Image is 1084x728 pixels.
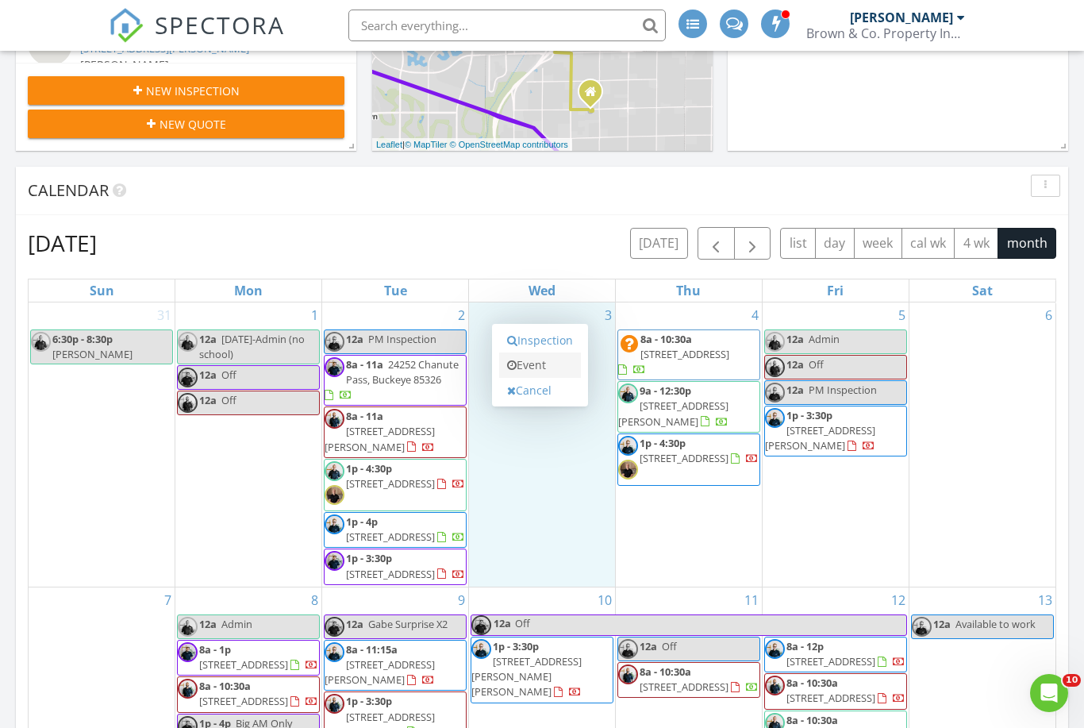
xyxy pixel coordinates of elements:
[324,355,467,406] a: 8a - 11a 24252 Chanute Pass, Buckeye 85326
[324,459,467,511] a: 1p - 4:30p [STREET_ADDRESS]
[346,514,378,529] span: 1p - 4p
[640,664,759,694] a: 8a - 10:30a [STREET_ADDRESS]
[765,332,785,352] img: 2.png
[786,691,875,705] span: [STREET_ADDRESS]
[809,332,840,346] span: Admin
[469,302,616,587] td: Go to September 3, 2025
[325,357,344,377] img: 4.png
[52,347,133,361] span: [PERSON_NAME]
[673,279,704,302] a: Thursday
[346,461,465,491] a: 1p - 4:30p [STREET_ADDRESS]
[178,332,198,352] img: 2.png
[617,381,760,433] a: 9a - 12:30p [STREET_ADDRESS][PERSON_NAME]
[809,383,877,397] span: PM Inspection
[741,587,762,613] a: Go to September 11, 2025
[493,615,512,635] span: 12a
[325,461,344,481] img: 2.png
[1030,674,1068,712] iframe: Intercom live chat
[969,279,996,302] a: Saturday
[640,436,759,465] a: 1p - 4:30p [STREET_ADDRESS]
[590,91,600,101] div: 8018 W Shaw Butte Dr , Peoria AZ 85345
[640,383,691,398] span: 9a - 12:30p
[1035,587,1055,613] a: Go to September 13, 2025
[348,10,666,41] input: Search everything...
[31,332,51,352] img: 2.png
[325,551,344,571] img: 4.png
[325,424,435,453] span: [STREET_ADDRESS][PERSON_NAME]
[493,639,539,653] span: 1p - 3:30p
[376,140,402,149] a: Leaflet
[786,639,905,668] a: 8a - 12p [STREET_ADDRESS]
[748,302,762,328] a: Go to September 4, 2025
[368,617,448,631] span: Gabe Surprise X2
[617,433,760,486] a: 1p - 4:30p [STREET_ADDRESS]
[765,408,875,453] a: 1p - 3:30p [STREET_ADDRESS][PERSON_NAME]
[617,662,760,698] a: 8a - 10:30a [STREET_ADDRESS]
[765,676,785,695] img: 6.png
[322,302,469,587] td: Go to September 2, 2025
[325,514,344,534] img: untitled_design.png
[765,408,785,428] img: untitled_design.png
[325,642,344,662] img: untitled_design.png
[471,654,582,699] span: [STREET_ADDRESS][PERSON_NAME][PERSON_NAME]
[346,642,398,657] span: 8a - 11:15a
[325,485,344,505] img: img_6484.jpeg
[765,639,785,659] img: untitled_design.png
[178,393,198,413] img: 6.png
[850,10,953,25] div: [PERSON_NAME]
[346,694,392,708] span: 1p - 3:30p
[199,332,305,361] span: [DATE]-Admin (no school)
[28,76,344,105] button: New Inspection
[199,679,318,708] a: 8a - 10:30a [STREET_ADDRESS]
[640,347,729,361] span: [STREET_ADDRESS]
[199,332,217,346] span: 12a
[199,642,318,672] a: 8a - 1p [STREET_ADDRESS]
[640,664,691,679] span: 8a - 10:30a
[231,279,266,302] a: Monday
[762,302,909,587] td: Go to September 5, 2025
[346,409,383,423] span: 8a - 11a
[325,642,435,687] a: 8a - 11:15a [STREET_ADDRESS][PERSON_NAME]
[346,567,435,581] span: [STREET_ADDRESS]
[221,368,236,382] span: Off
[199,657,288,672] span: [STREET_ADDRESS]
[909,302,1055,587] td: Go to September 6, 2025
[955,617,1036,631] span: Available to work
[933,617,951,631] span: 12a
[765,383,785,403] img: untitled_design.png
[471,615,491,635] img: 4.png
[809,357,824,372] span: Off
[455,302,468,328] a: Go to September 2, 2025
[199,393,217,407] span: 12a
[618,399,728,428] span: [STREET_ADDRESS][PERSON_NAME]
[346,530,435,544] span: [STREET_ADDRESS]
[178,368,198,387] img: 4.png
[617,329,760,381] a: 8a - 10:30a [STREET_ADDRESS]
[175,302,322,587] td: Go to September 1, 2025
[146,83,240,99] span: New Inspection
[346,617,363,631] span: 12a
[154,302,175,328] a: Go to August 31, 2025
[28,110,344,138] button: New Quote
[618,383,728,428] a: 9a - 12:30p [STREET_ADDRESS][PERSON_NAME]
[640,639,657,653] span: 12a
[52,332,113,346] span: 6:30p - 8:30p
[998,228,1056,259] button: month
[178,642,198,662] img: 4.png
[786,676,905,705] a: 8a - 10:30a [STREET_ADDRESS]
[640,332,692,346] span: 8a - 10:30a
[109,21,285,55] a: SPECTORA
[912,617,932,637] img: untitled_design.png
[199,368,217,382] span: 12a
[178,679,198,699] img: 6.png
[786,654,875,668] span: [STREET_ADDRESS]
[161,587,175,613] a: Go to September 7, 2025
[499,378,581,403] a: Cancel
[594,587,615,613] a: Go to September 10, 2025
[618,383,638,403] img: 2.png
[346,551,465,580] a: 1p - 3:30p [STREET_ADDRESS]
[734,227,771,260] button: Next month
[346,551,392,565] span: 1p - 3:30p
[1042,302,1055,328] a: Go to September 6, 2025
[199,617,217,631] span: 12a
